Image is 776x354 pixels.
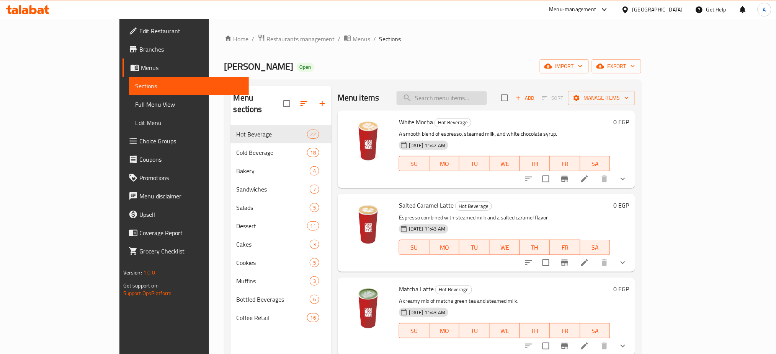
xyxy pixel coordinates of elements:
li: / [374,34,376,44]
button: TH [520,156,550,171]
span: 7 [310,186,319,193]
span: [DATE] 11:42 AM [406,142,448,149]
span: Add item [513,92,537,104]
span: 3 [310,241,319,248]
span: Select section first [537,92,568,104]
img: Salted Caramel Latte [344,200,393,249]
div: Cold Beverage18 [230,143,332,162]
button: SU [399,240,430,255]
div: Menu-management [549,5,596,14]
button: TH [520,323,550,338]
a: Coverage Report [123,224,249,242]
input: search [397,91,487,105]
span: 22 [307,131,319,138]
div: items [310,203,319,212]
div: items [307,313,319,322]
button: FR [550,156,580,171]
button: WE [490,240,520,255]
span: TU [462,158,487,169]
button: TU [459,323,490,338]
span: [DATE] 11:43 AM [406,225,448,232]
span: TU [462,242,487,253]
button: sort-choices [520,170,538,188]
span: WE [493,325,517,336]
span: Matcha Latte [399,283,434,295]
span: Grocery Checklist [139,247,243,256]
span: 4 [310,167,319,175]
div: items [307,130,319,139]
div: Muffins3 [230,272,332,290]
span: Hot Beverage [456,202,492,211]
a: Choice Groups [123,132,249,150]
h6: 0 EGP [613,200,629,211]
span: Muffins [237,276,310,286]
span: Edit Restaurant [139,26,243,36]
span: Select section [497,90,513,106]
a: Branches [123,40,249,58]
span: 16 [307,314,319,322]
span: FR [553,242,577,253]
button: Branch-specific-item [555,253,574,272]
span: TU [462,325,487,336]
div: items [310,240,319,249]
span: Select to update [538,255,554,271]
h2: Menu items [338,92,379,104]
button: Branch-specific-item [555,170,574,188]
div: Sandwiches [237,185,310,194]
button: TU [459,156,490,171]
a: Sections [129,77,249,95]
span: Salted Caramel Latte [399,200,454,211]
span: Cakes [237,240,310,249]
span: Sections [135,81,243,91]
a: Menus [344,34,371,44]
h2: Menu sections [234,92,283,115]
a: Edit menu item [580,258,589,267]
span: 3 [310,278,319,285]
span: 5 [310,259,319,266]
span: Manage items [574,93,629,103]
div: Bakery4 [230,162,332,180]
span: Cookies [237,258,310,267]
span: Promotions [139,173,243,182]
svg: Show Choices [618,341,627,351]
span: Hot Beverage [237,130,307,139]
button: delete [595,253,614,272]
span: Branches [139,45,243,54]
span: Hot Beverage [435,118,471,127]
div: items [310,295,319,304]
span: 6 [310,296,319,303]
div: Coffee Retail16 [230,309,332,327]
button: delete [595,170,614,188]
button: FR [550,240,580,255]
a: Coupons [123,150,249,169]
span: Coupons [139,155,243,164]
h6: 0 EGP [613,117,629,127]
span: WE [493,242,517,253]
a: Edit Restaurant [123,22,249,40]
div: items [307,221,319,231]
span: WE [493,158,517,169]
div: items [310,276,319,286]
span: Sections [379,34,401,44]
span: SA [583,242,608,253]
nav: Menu sections [230,122,332,330]
div: Hot Beverage [435,285,472,294]
button: SA [580,323,611,338]
span: Bottled Beverages [237,295,310,304]
button: Add [513,92,537,104]
span: 11 [307,222,319,230]
span: export [598,62,635,71]
span: FR [553,158,577,169]
button: FR [550,323,580,338]
div: items [310,166,319,175]
span: 5 [310,204,319,211]
li: / [338,34,341,44]
span: 18 [307,149,319,156]
button: TU [459,240,490,255]
span: Dessert [237,221,307,231]
button: SA [580,156,611,171]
